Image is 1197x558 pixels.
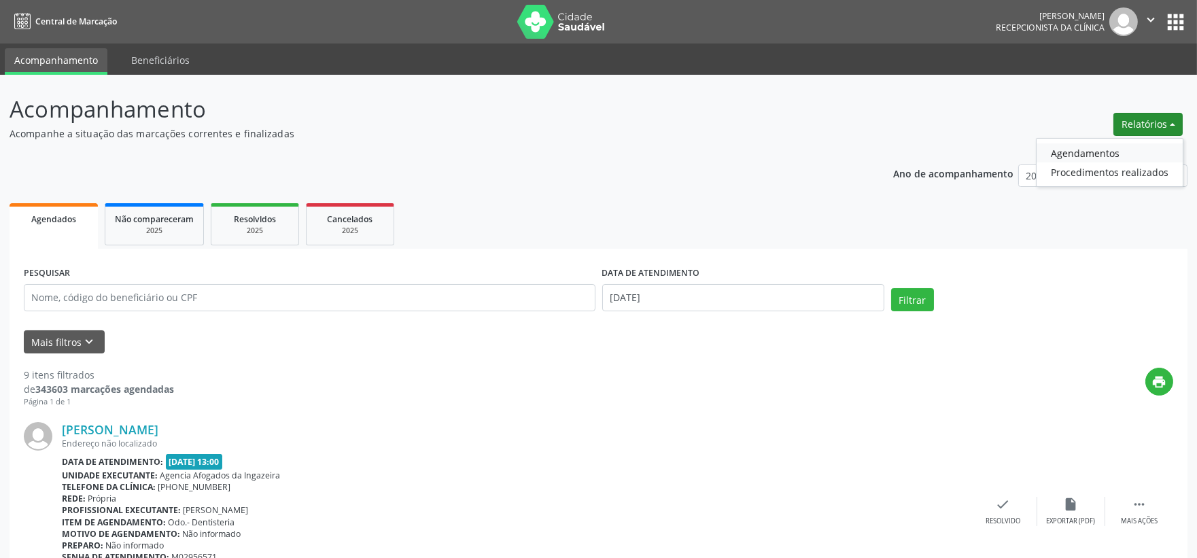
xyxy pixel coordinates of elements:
div: 2025 [221,226,289,236]
button: Relatórios [1113,113,1183,136]
b: Data de atendimento: [62,456,163,468]
input: Selecione um intervalo [602,284,884,311]
span: Própria [88,493,117,504]
p: Ano de acompanhamento [893,164,1013,181]
ul: Relatórios [1036,138,1183,187]
p: Acompanhe a situação das marcações correntes e finalizadas [10,126,834,141]
b: Telefone da clínica: [62,481,156,493]
button:  [1138,7,1164,36]
a: Acompanhamento [5,48,107,75]
span: Odo.- Dentisteria [169,517,235,528]
b: Rede: [62,493,86,504]
i:  [1132,497,1147,512]
img: img [1109,7,1138,36]
span: Central de Marcação [35,16,117,27]
span: Recepcionista da clínica [996,22,1105,33]
a: [PERSON_NAME] [62,422,158,437]
span: Agencia Afogados da Ingazeira [160,470,281,481]
label: DATA DE ATENDIMENTO [602,263,700,284]
span: Resolvidos [234,213,276,225]
label: PESQUISAR [24,263,70,284]
i:  [1143,12,1158,27]
button: print [1145,368,1173,396]
span: Não informado [106,540,164,551]
div: 9 itens filtrados [24,368,174,382]
input: Nome, código do beneficiário ou CPF [24,284,595,311]
div: [PERSON_NAME] [996,10,1105,22]
button: Mais filtroskeyboard_arrow_down [24,330,105,354]
b: Motivo de agendamento: [62,528,180,540]
a: Beneficiários [122,48,199,72]
b: Unidade executante: [62,470,158,481]
span: Não informado [183,528,241,540]
span: Agendados [31,213,76,225]
a: Agendamentos [1037,143,1183,162]
p: Acompanhamento [10,92,834,126]
div: 2025 [316,226,384,236]
i: print [1152,374,1167,389]
a: Procedimentos realizados [1037,162,1183,181]
b: Profissional executante: [62,504,181,516]
div: de [24,382,174,396]
div: 2025 [115,226,194,236]
i: keyboard_arrow_down [82,334,97,349]
b: Preparo: [62,540,103,551]
i: insert_drive_file [1064,497,1079,512]
div: Página 1 de 1 [24,396,174,408]
span: [DATE] 13:00 [166,454,223,470]
button: apps [1164,10,1187,34]
span: Não compareceram [115,213,194,225]
div: Endereço não localizado [62,438,969,449]
a: Central de Marcação [10,10,117,33]
div: Resolvido [986,517,1020,526]
button: Filtrar [891,288,934,311]
b: Item de agendamento: [62,517,166,528]
strong: 343603 marcações agendadas [35,383,174,396]
div: Mais ações [1121,517,1158,526]
span: [PHONE_NUMBER] [158,481,231,493]
span: [PERSON_NAME] [184,504,249,516]
div: Exportar (PDF) [1047,517,1096,526]
span: Cancelados [328,213,373,225]
img: img [24,422,52,451]
i: check [996,497,1011,512]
